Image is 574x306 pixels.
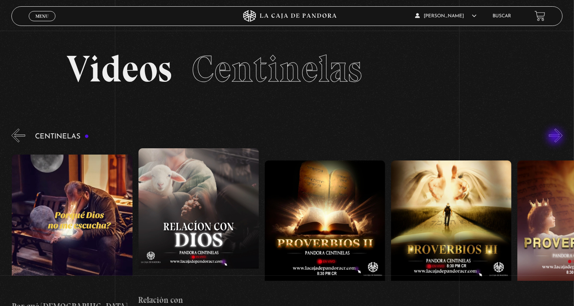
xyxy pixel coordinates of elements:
h3: Centinelas [35,133,89,140]
span: [PERSON_NAME] [415,14,476,18]
span: Menu [35,14,48,18]
button: Next [549,129,563,142]
a: View your shopping cart [535,11,545,21]
span: Cerrar [33,20,52,26]
button: Previous [11,129,25,142]
a: Buscar [493,14,511,18]
span: Centinelas [192,46,362,91]
h2: Videos [66,50,508,88]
